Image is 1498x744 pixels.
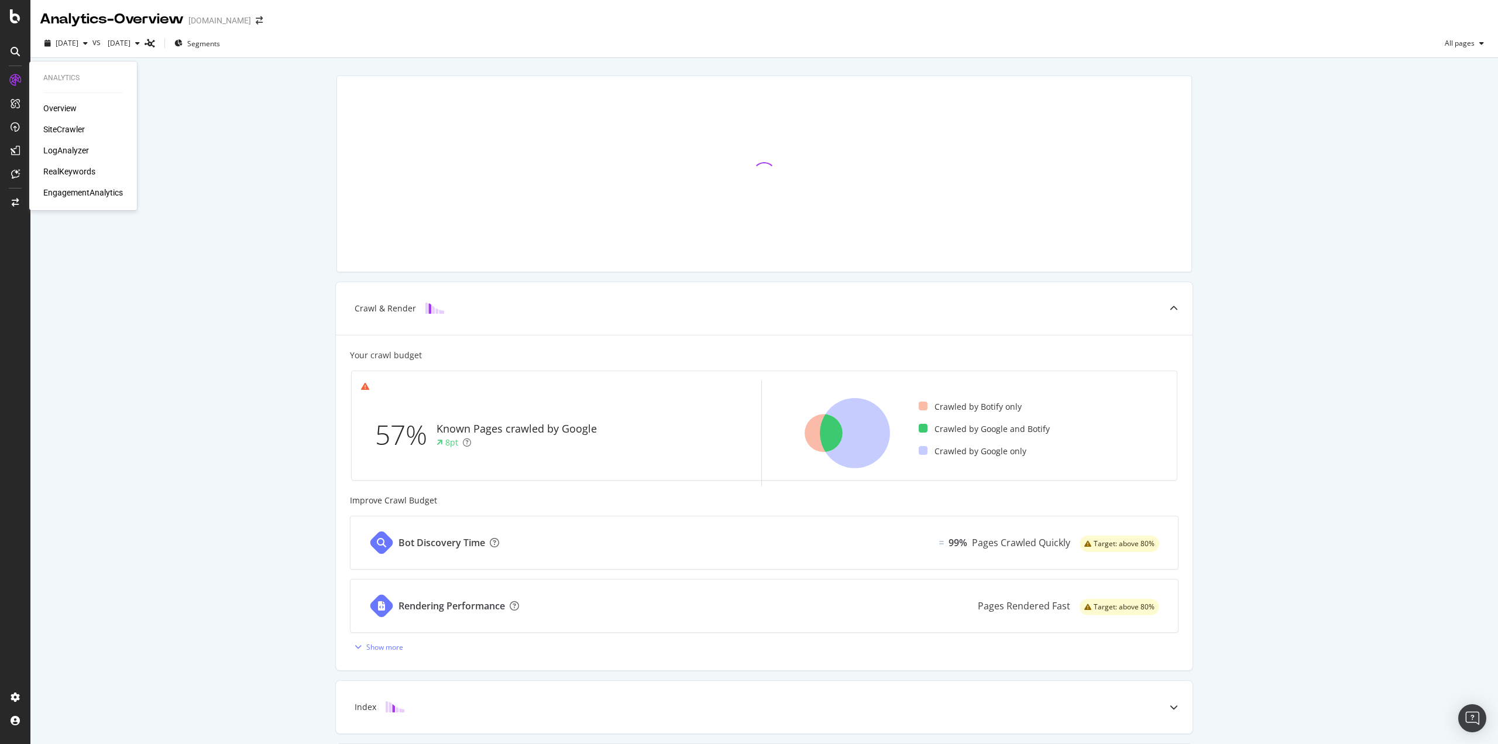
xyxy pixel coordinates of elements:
[939,541,944,544] img: Equal
[43,187,123,198] a: EngagementAnalytics
[350,637,403,656] button: Show more
[350,349,422,361] div: Your crawl budget
[56,38,78,48] span: 2025 Aug. 24th
[103,34,145,53] button: [DATE]
[92,36,103,48] span: vs
[972,536,1070,550] div: Pages Crawled Quickly
[350,516,1179,570] a: Bot Discovery TimeEqual99%Pages Crawled Quicklywarning label
[386,701,404,712] img: block-icon
[1440,34,1489,53] button: All pages
[949,536,967,550] div: 99%
[43,102,77,114] a: Overview
[425,303,444,314] img: block-icon
[355,701,376,713] div: Index
[187,39,220,49] span: Segments
[188,15,251,26] div: [DOMAIN_NAME]
[919,445,1026,457] div: Crawled by Google only
[366,642,403,652] div: Show more
[1080,599,1159,615] div: warning label
[43,124,85,135] a: SiteCrawler
[1094,540,1155,547] span: Target: above 80%
[43,166,95,177] a: RealKeywords
[256,16,263,25] div: arrow-right-arrow-left
[1080,536,1159,552] div: warning label
[1458,704,1486,732] div: Open Intercom Messenger
[919,401,1022,413] div: Crawled by Botify only
[103,38,130,48] span: 2023 Sep. 16th
[170,34,225,53] button: Segments
[43,145,89,156] a: LogAnalyzer
[43,73,123,83] div: Analytics
[355,303,416,314] div: Crawl & Render
[40,34,92,53] button: [DATE]
[40,9,184,29] div: Analytics - Overview
[978,599,1070,613] div: Pages Rendered Fast
[437,421,597,437] div: Known Pages crawled by Google
[919,423,1050,435] div: Crawled by Google and Botify
[398,599,505,613] div: Rendering Performance
[350,579,1179,633] a: Rendering PerformancePages Rendered Fastwarning label
[398,536,485,550] div: Bot Discovery Time
[350,495,1179,506] div: Improve Crawl Budget
[445,437,458,448] div: 8pt
[375,416,437,454] div: 57%
[1094,604,1155,611] span: Target: above 80%
[1440,38,1475,48] span: All pages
